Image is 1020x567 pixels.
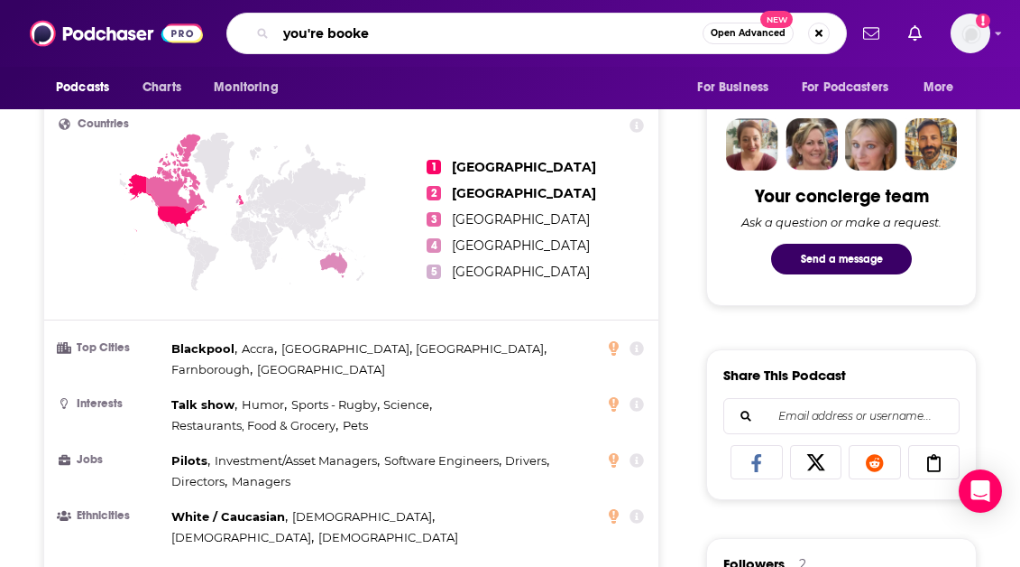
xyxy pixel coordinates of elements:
[951,14,990,53] span: Logged in as torisims
[901,18,929,49] a: Show notifications dropdown
[739,399,944,433] input: Email address or username...
[505,451,549,471] span: ,
[849,445,901,479] a: Share on Reddit
[384,453,499,468] span: Software Engineers
[452,264,590,280] span: [GEOGRAPHIC_DATA]
[911,70,977,105] button: open menu
[232,474,290,488] span: Managers
[171,453,207,468] span: Pilots
[416,341,544,356] span: [GEOGRAPHIC_DATA]
[755,185,929,208] div: Your concierge team
[215,453,377,468] span: Investment/Asset Managers
[171,509,285,524] span: White / Caucasian
[214,75,278,100] span: Monitoring
[703,23,794,44] button: Open AdvancedNew
[276,19,703,48] input: Search podcasts, credits, & more...
[78,118,129,130] span: Countries
[685,70,791,105] button: open menu
[291,395,380,415] span: ,
[427,238,441,253] span: 4
[452,211,590,228] span: [GEOGRAPHIC_DATA]
[171,362,250,376] span: Farnborough
[790,445,842,479] a: Share on X/Twitter
[171,507,288,527] span: ,
[416,339,547,359] span: ,
[59,342,164,354] h3: Top Cities
[318,530,458,544] span: [DEMOGRAPHIC_DATA]
[924,75,954,100] span: More
[427,160,441,174] span: 1
[292,507,435,527] span: ,
[131,70,192,105] a: Charts
[171,530,311,544] span: [DEMOGRAPHIC_DATA]
[242,339,277,359] span: ,
[201,70,301,105] button: open menu
[171,418,335,432] span: Restaurants, Food & Grocery
[43,70,133,105] button: open menu
[171,395,237,415] span: ,
[905,118,957,171] img: Jon Profile
[59,454,164,466] h3: Jobs
[452,159,596,175] span: [GEOGRAPHIC_DATA]
[343,418,368,432] span: Pets
[802,75,888,100] span: For Podcasters
[242,341,274,356] span: Accra
[383,397,429,412] span: Science
[242,395,287,415] span: ,
[171,341,234,356] span: Blackpool
[383,395,432,415] span: ,
[30,16,203,51] img: Podchaser - Follow, Share and Rate Podcasts
[215,451,380,471] span: ,
[951,14,990,53] img: User Profile
[384,451,501,471] span: ,
[427,212,441,227] span: 3
[56,75,109,100] span: Podcasts
[723,398,960,434] div: Search followers
[142,75,181,100] span: Charts
[171,339,237,359] span: ,
[257,362,385,376] span: [GEOGRAPHIC_DATA]
[856,18,887,49] a: Show notifications dropdown
[171,451,210,471] span: ,
[171,397,234,412] span: Talk show
[976,14,990,28] svg: Add a profile image
[242,397,284,412] span: Humor
[697,75,768,100] span: For Business
[292,509,432,524] span: [DEMOGRAPHIC_DATA]
[723,367,846,384] h3: Share This Podcast
[171,527,314,548] span: ,
[171,415,338,436] span: ,
[281,339,412,359] span: ,
[731,445,783,479] a: Share on Facebook
[281,341,409,356] span: [GEOGRAPHIC_DATA]
[291,397,377,412] span: Sports - Rugby
[427,186,441,200] span: 2
[908,445,960,479] a: Copy Link
[171,359,253,380] span: ,
[171,471,227,492] span: ,
[786,118,838,171] img: Barbara Profile
[452,185,596,201] span: [GEOGRAPHIC_DATA]
[171,474,225,488] span: Directors
[790,70,914,105] button: open menu
[59,398,164,410] h3: Interests
[741,215,942,229] div: Ask a question or make a request.
[427,265,441,279] span: 5
[951,14,990,53] button: Show profile menu
[845,118,897,171] img: Jules Profile
[959,469,1002,513] div: Open Intercom Messenger
[505,453,547,468] span: Drivers
[760,11,793,28] span: New
[711,29,786,38] span: Open Advanced
[226,13,847,54] div: Search podcasts, credits, & more...
[726,118,778,171] img: Sydney Profile
[452,237,590,254] span: [GEOGRAPHIC_DATA]
[771,244,912,274] button: Send a message
[59,510,164,522] h3: Ethnicities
